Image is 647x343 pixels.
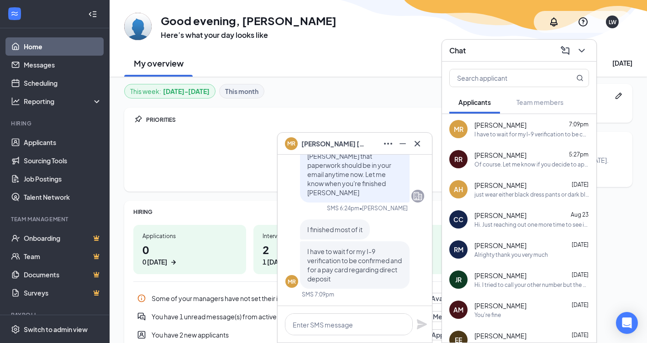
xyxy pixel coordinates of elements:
a: Talent Network [24,188,102,206]
span: [DATE] [572,241,589,248]
h1: 0 [142,242,237,267]
button: Ellipses [381,136,395,151]
button: ChevronDown [574,43,589,58]
span: [DATE] [572,301,589,308]
h3: Here’s what your day looks like [161,30,337,40]
svg: Plane [416,319,427,330]
svg: Ellipses [383,138,394,149]
span: [PERSON_NAME] that paperwork should be in your email anytime now. Let me know when you're finishe... [307,152,391,197]
svg: ComposeMessage [560,45,571,56]
a: Messages [24,56,102,74]
b: [DATE] - [DATE] [163,86,210,96]
div: This week : [130,86,210,96]
svg: Info [137,294,146,303]
svg: Company [412,191,423,202]
svg: ArrowRight [169,258,178,267]
h1: Good evening, [PERSON_NAME] [161,13,337,28]
div: You have 1 unread message(s) from active applicants [133,307,486,326]
div: SMS 7:09pm [302,291,334,298]
div: Team Management [11,215,100,223]
h3: Chat [449,46,466,56]
span: [PERSON_NAME] [474,271,526,280]
div: Interviews [263,232,357,240]
span: [PERSON_NAME] [474,211,526,220]
div: [DATE] [612,58,632,68]
svg: Settings [11,325,20,334]
div: 0 [DATE] [142,257,167,267]
svg: ChevronDown [576,45,587,56]
h1: 2 [263,242,357,267]
svg: Analysis [11,97,20,106]
a: TeamCrown [24,247,102,265]
div: Reporting [24,97,102,106]
div: MR [454,125,463,134]
div: CC [453,215,463,224]
div: LW [609,18,616,26]
div: SMS 6:24pm [327,204,359,212]
span: [PERSON_NAME] [474,181,526,190]
svg: MagnifyingGlass [576,74,584,82]
button: Read Messages [410,311,470,322]
svg: WorkstreamLogo [10,9,19,18]
b: This month [225,86,258,96]
span: 7:09pm [569,121,589,128]
div: HIRING [133,208,486,216]
a: InfoSome of your managers have not set their interview availability yetSet AvailabilityPin [133,289,486,307]
button: Cross [410,136,425,151]
div: Payroll [11,311,100,319]
svg: DoubleChatActive [137,312,146,321]
span: 5:27pm [569,151,589,158]
span: • [PERSON_NAME] [359,204,408,212]
span: [PERSON_NAME] [474,301,526,310]
div: AH [454,185,463,194]
div: You have 2 new applicants [152,330,381,339]
span: Aug 23 [571,211,589,218]
a: DoubleChatActiveYou have 1 unread message(s) from active applicantsRead MessagesPin [133,307,486,326]
a: OnboardingCrown [24,229,102,247]
div: AM [453,305,463,314]
div: Hi. Just reaching out one more time to see if you are interested in the position. Let me know if ... [474,221,589,229]
div: RR [454,155,463,164]
span: Applicants [458,98,491,106]
a: DocumentsCrown [24,265,102,284]
div: RM [454,245,463,254]
svg: Pen [614,91,623,100]
div: You're fine [474,311,501,319]
div: PRIORITIES [146,116,486,124]
a: Scheduling [24,74,102,92]
a: Applicants [24,133,102,151]
div: MR [288,278,296,286]
span: [DATE] [572,271,589,278]
input: Search applicant [450,69,558,87]
a: SurveysCrown [24,284,102,302]
svg: QuestionInfo [578,16,589,27]
div: Switch to admin view [24,325,88,334]
div: JR [455,275,462,284]
span: [DATE] [572,332,589,338]
svg: UserEntity [137,330,146,339]
span: [DATE] [572,181,589,188]
a: Interviews21 [DATE]ArrowRight [253,225,366,274]
span: [PERSON_NAME] [PERSON_NAME] [301,139,365,149]
div: Open Intercom Messenger [616,312,638,334]
h2: My overview [134,57,184,69]
div: Alrighty thank you very much [474,251,548,259]
a: Home [24,37,102,56]
span: [PERSON_NAME] [474,120,526,130]
span: [PERSON_NAME] [474,151,526,160]
svg: Notifications [548,16,559,27]
button: ComposeMessage [558,43,573,58]
img: Lori Westcott [124,13,152,40]
div: Some of your managers have not set their interview availability yet [152,294,408,303]
svg: Collapse [88,10,97,19]
span: [PERSON_NAME] [474,241,526,250]
div: Of course. Let me know if you decide to apply at one of the Meadville stores. I would be happy to... [474,161,589,168]
div: Some of your managers have not set their interview availability yet [133,289,486,307]
svg: Minimize [397,138,408,149]
svg: Pin [133,115,142,124]
svg: Cross [412,138,423,149]
div: just wear either black dress pants or dark blue or black straight leg jeans and all black non sli... [474,191,589,198]
span: Team members [516,98,563,106]
span: I have to wait for my I-9 verification to be confirmed and for a pay card regarding direct deposit [307,247,402,283]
